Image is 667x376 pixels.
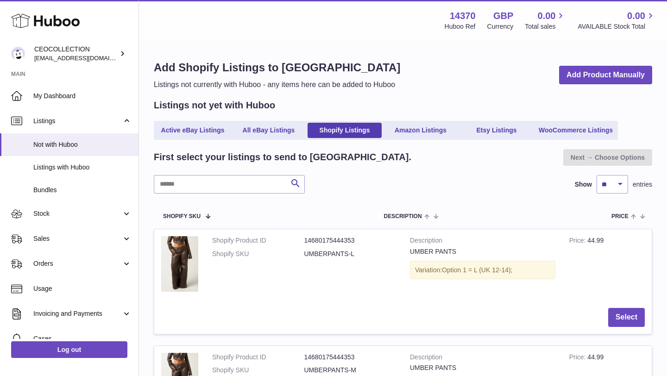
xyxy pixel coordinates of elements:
span: 0.00 [627,10,645,22]
span: Not with Huboo [33,140,132,149]
div: Currency [487,22,514,31]
span: My Dashboard [33,92,132,100]
span: Stock [33,209,122,218]
a: WooCommerce Listings [535,123,616,138]
dt: Shopify SKU [212,250,304,258]
strong: GBP [493,10,513,22]
span: AVAILABLE Stock Total [578,22,656,31]
span: Listings [33,117,122,125]
span: Bundles [33,186,132,194]
span: Listings with Huboo [33,163,132,172]
span: Price [611,213,629,219]
p: Listings not currently with Huboo - any items here can be added to Huboo [154,80,400,90]
strong: Description [410,353,555,364]
button: Select [608,308,645,327]
img: B4DC9B63-8596-41BB-BA4C-50B5CEE376D8.png [161,236,198,292]
img: jferguson@ceocollection.co.uk [11,47,25,61]
a: Log out [11,341,127,358]
span: Option 1 = L (UK 12-14); [442,266,512,274]
span: entries [633,180,652,189]
label: Show [575,180,592,189]
dt: Shopify SKU [212,366,304,375]
strong: 14370 [450,10,476,22]
span: 0.00 [538,10,556,22]
a: Amazon Listings [384,123,458,138]
a: Add Product Manually [559,66,652,85]
span: Total sales [525,22,566,31]
strong: Price [569,237,588,246]
dt: Shopify Product ID [212,353,304,362]
span: Usage [33,284,132,293]
a: All eBay Listings [232,123,306,138]
h2: Listings not yet with Huboo [154,99,275,112]
span: 44.99 [587,353,604,361]
dt: Shopify Product ID [212,236,304,245]
div: Variation: [410,261,555,280]
a: 0.00 Total sales [525,10,566,31]
a: Etsy Listings [459,123,534,138]
span: 44.99 [587,237,604,244]
span: Description [384,213,422,219]
strong: Price [569,353,588,363]
strong: Description [410,236,555,247]
div: UMBER PANTS [410,363,555,372]
dd: UMBERPANTS-L [304,250,396,258]
div: Huboo Ref [445,22,476,31]
a: Shopify Listings [308,123,382,138]
h1: Add Shopify Listings to [GEOGRAPHIC_DATA] [154,60,400,75]
a: 0.00 AVAILABLE Stock Total [578,10,656,31]
span: [EMAIL_ADDRESS][DOMAIN_NAME] [34,54,136,62]
a: Active eBay Listings [156,123,230,138]
h2: First select your listings to send to [GEOGRAPHIC_DATA]. [154,151,411,163]
div: UMBER PANTS [410,247,555,256]
dd: 14680175444353 [304,236,396,245]
span: Shopify SKU [163,213,201,219]
span: Invoicing and Payments [33,309,122,318]
span: Orders [33,259,122,268]
div: CEOCOLLECTION [34,45,118,63]
span: Cases [33,334,132,343]
span: Sales [33,234,122,243]
dd: 14680175444353 [304,353,396,362]
dd: UMBERPANTS-M [304,366,396,375]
